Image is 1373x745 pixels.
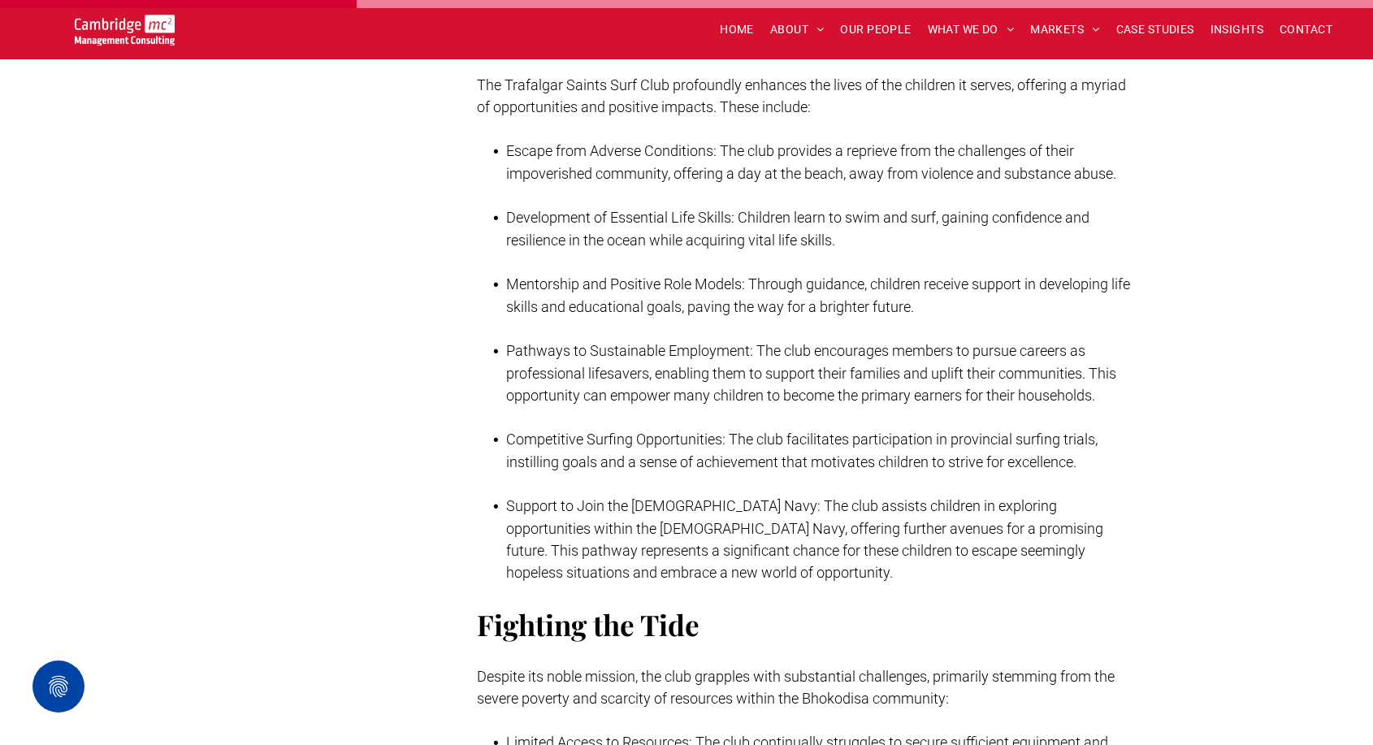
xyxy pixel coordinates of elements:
span: Escape from Adverse Conditions: The club provides a reprieve from the challenges of their impover... [506,142,1116,182]
img: Go to Homepage [75,15,175,45]
span: Development of Essential Life Skills: Children learn to swim and surf, gaining confidence and res... [506,209,1089,249]
a: WHAT WE DO [920,17,1023,42]
a: Your Business Transformed | Cambridge Management Consulting [75,17,175,34]
span: Pathways to Sustainable Employment: The club encourages members to pursue careers as professional... [506,342,1116,404]
span: Mentorship and Positive Role Models: Through guidance, children receive support in developing lif... [506,275,1130,315]
span: Competitive Surfing Opportunities: The club facilitates participation in provincial surfing trial... [506,431,1098,470]
a: CASE STUDIES [1108,17,1202,42]
a: MARKETS [1022,17,1107,42]
a: HOME [712,17,762,42]
a: CONTACT [1271,17,1341,42]
span: Despite its noble mission, the club grapples with substantial challenges, primarily stemming from... [477,668,1115,707]
span: Support to Join the [DEMOGRAPHIC_DATA] Navy: The club assists children in exploring opportunities... [506,497,1103,581]
a: ABOUT [762,17,833,42]
span: Fighting the Tide [477,605,699,643]
a: INSIGHTS [1202,17,1271,42]
a: OUR PEOPLE [832,17,919,42]
span: The Trafalgar Saints Surf Club profoundly enhances the lives of the children it serves, offering ... [477,76,1126,115]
